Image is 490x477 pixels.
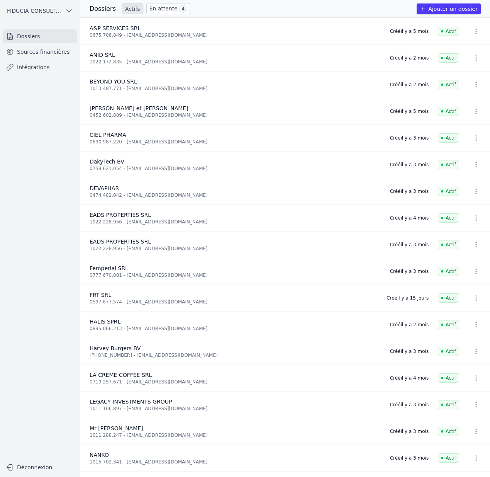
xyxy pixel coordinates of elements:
div: Créé il y a 3 mois [390,188,429,194]
span: Harvey Burgers BV [90,345,141,351]
span: FRT SRL [90,292,111,298]
span: Actif [438,80,459,89]
span: Actif [438,267,459,276]
div: Créé il y a 3 mois [390,402,429,408]
span: Actif [438,240,459,249]
span: HALIS SPRL [90,319,120,325]
span: Femperial SRL [90,265,128,271]
div: Créé il y a 3 mois [390,268,429,274]
a: Sources financières [3,45,77,59]
div: [PHONE_NUMBER] - [EMAIL_ADDRESS][DOMAIN_NAME] [90,352,381,358]
span: ANID SRL [90,52,115,58]
span: Actif [438,347,459,356]
div: 0895.066.213 - [EMAIL_ADDRESS][DOMAIN_NAME] [90,325,381,332]
span: Actif [438,400,459,409]
span: 4 [179,5,187,13]
div: Créé il y a 3 mois [390,455,429,461]
a: Actifs [122,3,143,14]
div: Créé il y a 2 mois [390,55,429,61]
button: Ajouter un dossier [417,3,481,14]
span: Actif [438,213,459,223]
div: 1015.702.341 - [EMAIL_ADDRESS][DOMAIN_NAME] [90,459,381,465]
div: 0759.621.054 - [EMAIL_ADDRESS][DOMAIN_NAME] [90,165,381,172]
span: DakyTech BV [90,158,124,165]
button: Déconnexion [3,461,77,474]
div: 1011.166.897 - [EMAIL_ADDRESS][DOMAIN_NAME] [90,405,381,412]
div: Créé il y a 5 mois [390,28,429,34]
span: LA CREME COFFEE SRL [90,372,152,378]
a: Dossiers [3,29,77,43]
span: EADS PROPERTIES SRL [90,238,151,245]
span: BEYOND YOU SRL [90,78,137,85]
h3: Dossiers [90,4,116,14]
div: Créé il y a 2 mois [390,82,429,88]
span: Actif [438,160,459,169]
div: 0777.670.081 - [EMAIL_ADDRESS][DOMAIN_NAME] [90,272,381,278]
div: 1022.228.956 - [EMAIL_ADDRESS][DOMAIN_NAME] [90,245,381,252]
span: EADS PROPERTIES SRL [90,212,151,218]
div: Créé il y a 3 mois [390,162,429,168]
div: 0597.677.574 - [EMAIL_ADDRESS][DOMAIN_NAME] [90,299,377,305]
span: Mr [PERSON_NAME] [90,425,143,431]
div: Créé il y a 3 mois [390,428,429,434]
div: 0452.602.889 - [EMAIL_ADDRESS][DOMAIN_NAME] [90,112,381,118]
span: CIEL PHARMA [90,132,126,138]
div: Créé il y a 3 mois [390,135,429,141]
div: 1022.228.956 - [EMAIL_ADDRESS][DOMAIN_NAME] [90,219,381,225]
div: Créé il y a 15 jours [387,295,429,301]
div: Créé il y a 2 mois [390,322,429,328]
div: 1011.288.247 - [EMAIL_ADDRESS][DOMAIN_NAME] [90,432,381,438]
button: FIDUCIA CONSULTING SRL [3,5,77,17]
span: A&P SERVICES SRL [90,25,141,31]
div: 1022.172.835 - [EMAIL_ADDRESS][DOMAIN_NAME] [90,59,381,65]
span: Actif [438,27,459,36]
span: Actif [438,453,459,463]
div: 0690.987.220 - [EMAIL_ADDRESS][DOMAIN_NAME] [90,139,381,145]
span: Actif [438,427,459,436]
span: FIDUCIA CONSULTING SRL [7,7,62,15]
span: DEVAPHAR [90,185,119,191]
span: Actif [438,187,459,196]
span: NANKO [90,452,109,458]
div: Créé il y a 3 mois [390,242,429,248]
div: Créé il y a 3 mois [390,348,429,354]
div: 0675.706.849 - [EMAIL_ADDRESS][DOMAIN_NAME] [90,32,381,38]
span: Actif [438,107,459,116]
a: Intégrations [3,60,77,74]
div: 1013.487.771 - [EMAIL_ADDRESS][DOMAIN_NAME] [90,85,381,92]
span: Actif [438,293,459,303]
div: 0474.481.042 - [EMAIL_ADDRESS][DOMAIN_NAME] [90,192,381,198]
span: Actif [438,53,459,63]
div: Créé il y a 4 mois [390,215,429,221]
span: Actif [438,320,459,329]
span: Actif [438,373,459,383]
div: Créé il y a 5 mois [390,108,429,114]
span: LEGACY INVESTMENTS GROUP [90,399,172,405]
div: 0719.257.671 - [EMAIL_ADDRESS][DOMAIN_NAME] [90,379,381,385]
span: Actif [438,133,459,143]
div: Créé il y a 4 mois [390,375,429,381]
a: En attente 4 [146,3,190,14]
span: [PERSON_NAME] et [PERSON_NAME] [90,105,188,111]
